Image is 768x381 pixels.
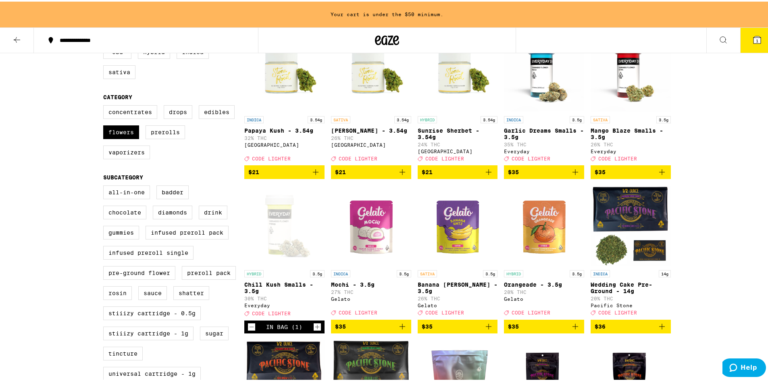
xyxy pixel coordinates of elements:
p: 27% THC [331,288,411,293]
span: CODE LIGHTER [425,154,464,160]
p: 3.5g [397,269,411,276]
p: Garlic Dreams Smalls - 3.5g [504,126,584,139]
img: Stone Road - Lemon Jack - 3.54g [331,30,411,110]
div: Everyday [504,147,584,152]
img: Gelato - Orangeade - 3.5g [504,184,584,264]
p: INDICA [504,115,523,122]
p: Banana [PERSON_NAME] - 3.5g [418,280,498,293]
p: 3.5g [570,115,584,122]
span: $36 [595,322,606,328]
img: Everyday - Mango Blaze Smalls - 3.5g [591,30,671,110]
p: 28% THC [504,288,584,293]
label: Diamonds [153,204,192,218]
p: HYBRID [244,269,264,276]
span: CODE LIGHTER [512,309,550,314]
label: Infused Preroll Pack [146,224,229,238]
p: 3.5g [310,269,325,276]
img: Gelato - Mochi - 3.5g [331,184,411,264]
div: In Bag (1) [266,322,302,329]
img: Stone Road - Sunrise Sherbet - 3.54g [418,30,498,110]
span: CODE LIGHTER [598,309,637,314]
p: 30% THC [244,294,325,300]
button: Add to bag [244,164,325,177]
button: Increment [313,321,321,329]
label: Chocolate [103,204,146,218]
div: Everyday [244,301,325,306]
span: $35 [335,322,346,328]
span: $21 [422,167,433,174]
legend: Subcategory [103,173,143,179]
p: 32% THC [244,134,325,139]
p: HYBRID [418,115,437,122]
div: Gelato [418,301,498,306]
span: CODE LIGHTER [252,310,291,315]
img: Pacific Stone - Wedding Cake Pre-Ground - 14g [591,184,671,264]
button: Add to bag [331,318,411,332]
span: $21 [335,167,346,174]
button: Add to bag [504,318,584,332]
div: [GEOGRAPHIC_DATA] [418,147,498,152]
p: Mango Blaze Smalls - 3.5g [591,126,671,139]
a: Open page for Wedding Cake Pre-Ground - 14g from Pacific Stone [591,184,671,318]
p: SATIVA [591,115,610,122]
span: $35 [508,167,519,174]
span: CODE LIGHTER [339,309,377,314]
label: Tincture [103,345,143,359]
p: 20% THC [591,294,671,300]
label: Shatter [173,285,209,298]
button: Add to bag [591,164,671,177]
a: Open page for Lemon Jack - 3.54g from Stone Road [331,30,411,164]
label: Edibles [199,104,235,117]
a: Open page for Mochi - 3.5g from Gelato [331,184,411,318]
img: Stone Road - Papaya Kush - 3.54g [244,30,325,110]
p: 14g [659,269,671,276]
p: 3.5g [483,269,497,276]
label: Vaporizers [103,144,150,158]
label: Rosin [103,285,132,298]
p: 35% THC [504,140,584,146]
span: $21 [248,167,259,174]
button: Add to bag [418,318,498,332]
label: Drink [199,204,227,218]
p: INDICA [591,269,610,276]
p: Orangeade - 3.5g [504,280,584,286]
span: CODE LIGHTER [598,154,637,160]
label: Gummies [103,224,139,238]
p: 3.5g [656,115,671,122]
p: SATIVA [331,115,350,122]
label: Sativa [103,64,135,77]
p: 3.5g [570,269,584,276]
p: 26% THC [591,140,671,146]
p: [PERSON_NAME] - 3.54g [331,126,411,132]
label: Badder [156,184,189,198]
img: Everyday - Garlic Dreams Smalls - 3.5g [504,30,584,110]
a: Open page for Chill Kush Smalls - 3.5g from Everyday [244,184,325,319]
label: Universal Cartridge - 1g [103,365,201,379]
a: Open page for Mango Blaze Smalls - 3.5g from Everyday [591,30,671,164]
div: Gelato [504,295,584,300]
a: Open page for Sunrise Sherbet - 3.54g from Stone Road [418,30,498,164]
p: INDICA [244,115,264,122]
div: Pacific Stone [591,301,671,306]
p: Wedding Cake Pre-Ground - 14g [591,280,671,293]
a: Open page for Orangeade - 3.5g from Gelato [504,184,584,318]
div: [GEOGRAPHIC_DATA] [331,141,411,146]
p: Mochi - 3.5g [331,280,411,286]
label: Infused Preroll Single [103,244,194,258]
p: Chill Kush Smalls - 3.5g [244,280,325,293]
label: Preroll Pack [182,264,236,278]
label: STIIIZY Cartridge - 1g [103,325,194,339]
p: HYBRID [504,269,523,276]
button: Add to bag [418,164,498,177]
label: Sugar [200,325,229,339]
button: Add to bag [591,318,671,332]
span: 1 [756,37,758,42]
label: Concentrates [103,104,157,117]
button: Add to bag [504,164,584,177]
span: CODE LIGHTER [512,154,550,160]
p: 24% THC [418,140,498,146]
span: CODE LIGHTER [252,154,291,160]
label: All-In-One [103,184,150,198]
a: Open page for Papaya Kush - 3.54g from Stone Road [244,30,325,164]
